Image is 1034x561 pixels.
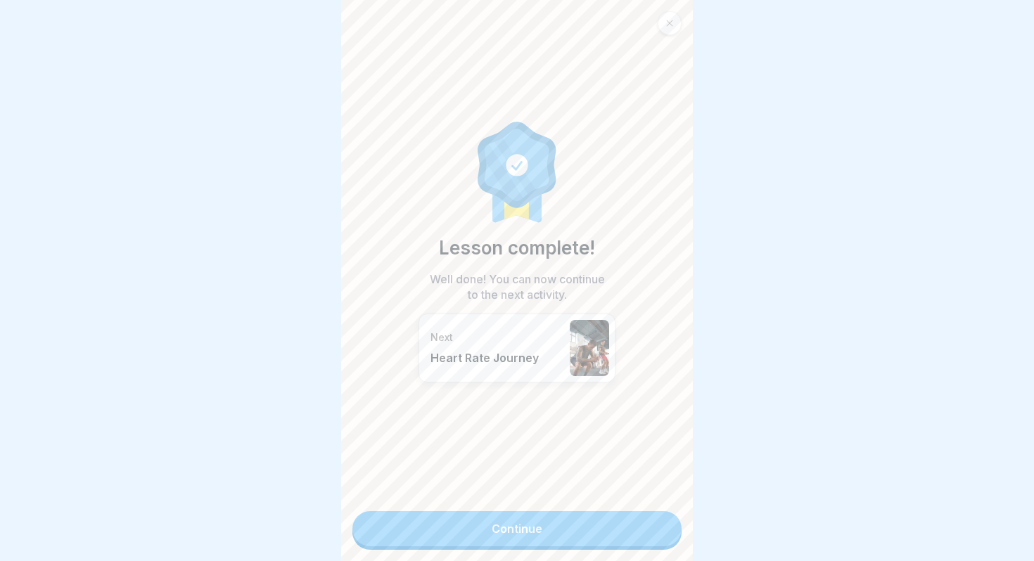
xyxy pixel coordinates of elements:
[430,331,563,344] p: Next
[439,235,595,262] p: Lesson complete!
[352,511,682,546] a: Continue
[470,118,564,224] img: completion.svg
[426,271,608,302] p: Well done! You can now continue to the next activity.
[430,351,563,365] p: Heart Rate Journey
